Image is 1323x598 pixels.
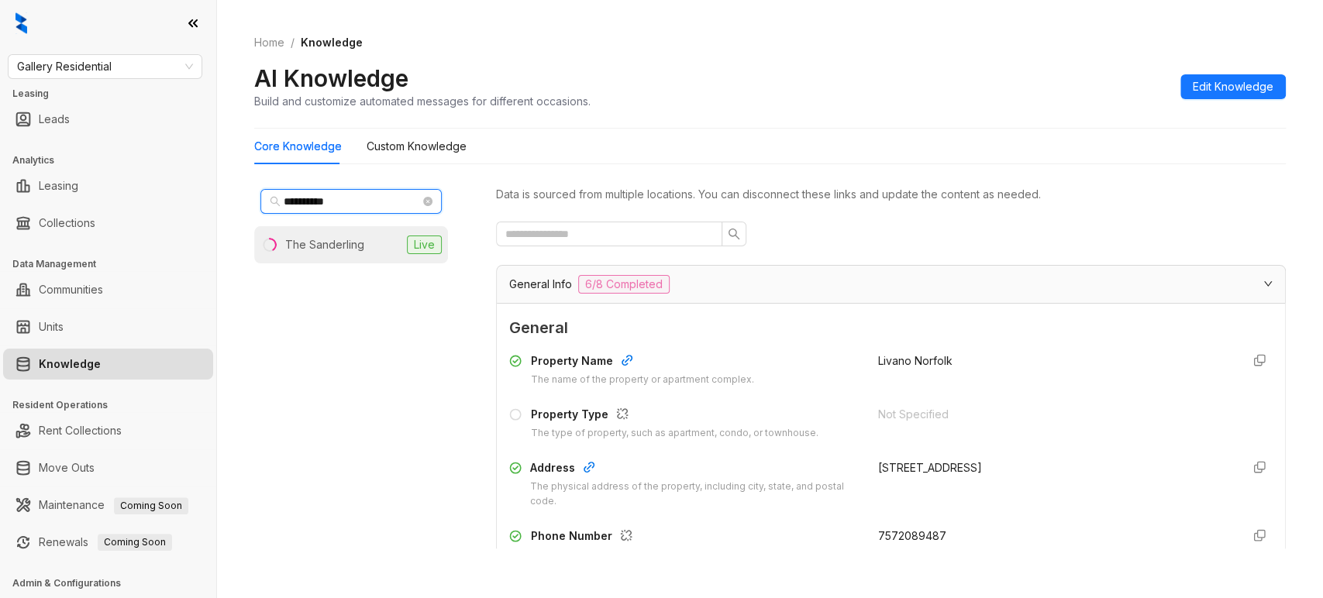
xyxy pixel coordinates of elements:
a: RenewalsComing Soon [39,527,172,558]
span: Edit Knowledge [1193,78,1273,95]
span: search [728,228,740,240]
span: close-circle [423,197,432,206]
li: Leasing [3,170,213,201]
li: / [291,34,295,51]
span: Live [407,235,442,254]
span: 6/8 Completed [578,275,670,294]
a: Communities [39,274,103,305]
span: Livano Norfolk [878,354,953,367]
li: Leads [3,104,213,135]
div: The Sanderling [285,236,364,253]
span: 7572089487 [878,529,946,542]
li: Rent Collections [3,415,213,446]
a: Rent Collections [39,415,122,446]
a: Leasing [39,170,78,201]
a: Knowledge [39,349,101,380]
a: Leads [39,104,70,135]
div: [STREET_ADDRESS] [878,459,1228,476]
span: General Info [509,276,572,293]
h3: Data Management [12,257,216,271]
div: Property Name [531,352,754,373]
div: Custom Knowledge [367,138,467,155]
span: Gallery Residential [17,55,193,78]
div: The name of the property or apartment complex. [531,373,754,387]
a: Home [251,34,288,51]
h3: Resident Operations [12,398,216,412]
a: Units [39,311,64,342]
div: The physical address of the property, including city, state, and postal code. [530,479,860,509]
div: Build and customize automated messages for different occasions. [254,93,591,109]
a: Collections [39,208,95,239]
div: Phone Number [531,528,809,548]
a: Move Outs [39,452,95,483]
div: The contact phone number for the property or leasing office. [531,548,809,562]
li: Move Outs [3,452,213,483]
li: Maintenance [3,490,213,521]
li: Renewals [3,527,213,558]
span: Coming Soon [98,534,172,551]
span: General [509,316,1273,340]
h2: AI Knowledge [254,64,408,93]
h3: Analytics [12,153,216,167]
div: General Info6/8 Completed [497,266,1285,303]
button: Edit Knowledge [1180,74,1286,99]
li: Collections [3,208,213,239]
div: Address [530,459,860,479]
div: Property Type [531,406,818,426]
h3: Admin & Configurations [12,576,216,590]
div: Core Knowledge [254,138,342,155]
span: search [270,196,281,207]
span: expanded [1263,279,1273,288]
img: logo [16,12,27,34]
li: Communities [3,274,213,305]
div: The type of property, such as apartment, condo, or townhouse. [531,426,818,441]
span: Knowledge [301,36,363,49]
h3: Leasing [12,87,216,101]
li: Units [3,311,213,342]
div: Not Specified [878,406,1228,423]
span: Coming Soon [114,497,188,514]
li: Knowledge [3,349,213,380]
div: Data is sourced from multiple locations. You can disconnect these links and update the content as... [496,186,1286,203]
